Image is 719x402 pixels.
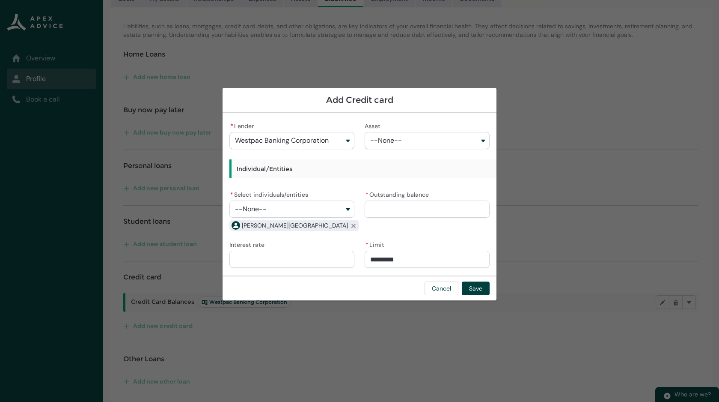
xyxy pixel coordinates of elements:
button: Lender [229,132,354,149]
span: --None-- [235,205,267,213]
h3: Individual/Entities [229,159,691,178]
abbr: required [230,191,233,198]
span: Courtney Leanna Ireland [242,221,348,230]
button: Remove Courtney Leanna Ireland [348,220,359,231]
button: Save [462,282,490,295]
label: Interest rate [229,239,268,249]
abbr: required [365,191,368,198]
button: Select individuals/entities [229,201,354,218]
span: --None-- [370,137,402,144]
label: Asset [365,120,384,130]
h1: Add Credit card [229,95,490,105]
label: Lender [229,120,257,130]
label: Select individuals/entities [229,189,312,199]
label: Limit [365,239,388,249]
button: Cancel [425,282,458,295]
label: Outstanding balance [365,189,432,199]
button: Asset [365,132,490,149]
span: Westpac Banking Corporation [235,137,329,144]
abbr: required [365,241,368,249]
abbr: required [230,122,233,130]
